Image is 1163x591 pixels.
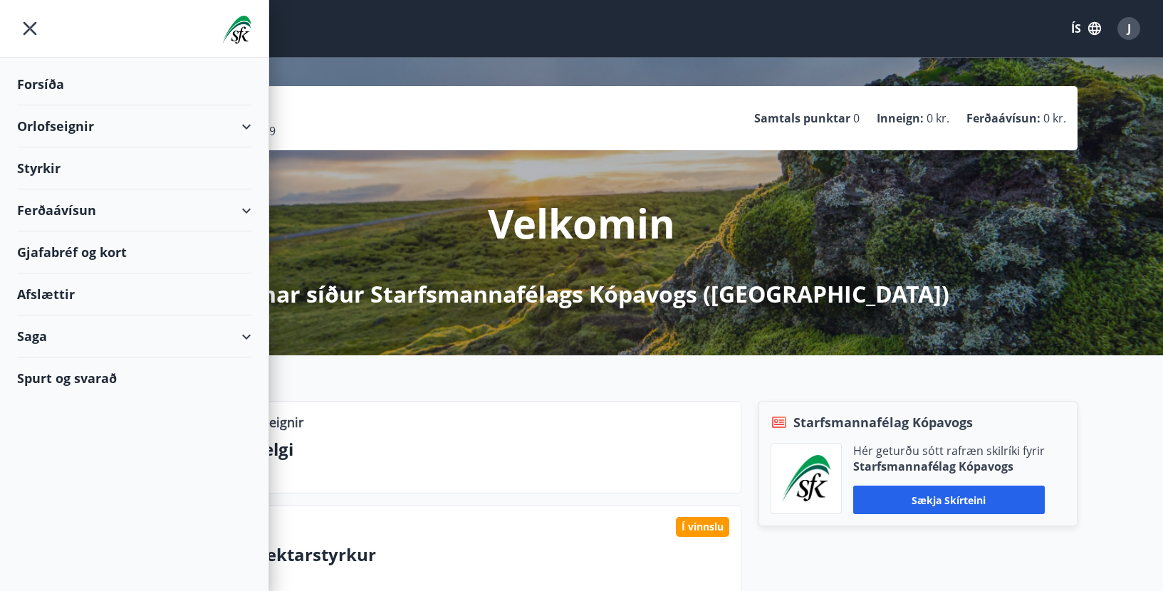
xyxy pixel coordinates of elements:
div: Saga [17,315,251,357]
span: J [1127,21,1131,36]
p: Starfsmannafélag Kópavogs [853,459,1045,474]
span: Starfsmannafélag Kópavogs [793,413,973,432]
div: Spurt og svarað [17,357,251,399]
div: Styrkir [17,147,251,189]
span: 0 kr. [1043,110,1066,126]
div: Í vinnslu [676,517,729,537]
div: Ferðaávísun [17,189,251,231]
div: Gjafabréf og kort [17,231,251,273]
button: Sækja skírteini [853,486,1045,514]
p: Inneign : [877,110,924,126]
span: 0 kr. [927,110,949,126]
button: J [1112,11,1146,46]
img: union_logo [222,16,251,44]
p: Líkamsræktarstyrkur [191,543,729,567]
p: Lausar orlofseignir [191,413,303,432]
p: Velkomin [488,196,675,250]
span: 0 [853,110,860,126]
p: Ferðaávísun : [966,110,1041,126]
button: menu [17,16,43,41]
div: Forsíða [17,63,251,105]
div: Afslættir [17,273,251,315]
p: Samtals punktar [754,110,850,126]
p: Næstu helgi [191,437,729,461]
p: Hér geturðu sótt rafræn skilríki fyrir [853,443,1045,459]
button: ÍS [1063,16,1109,41]
p: á Mínar síður Starfsmannafélags Kópavogs ([GEOGRAPHIC_DATA]) [214,278,949,310]
div: Orlofseignir [17,105,251,147]
img: x5MjQkxwhnYn6YREZUTEa9Q4KsBUeQdWGts9Dj4O.png [782,455,830,502]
